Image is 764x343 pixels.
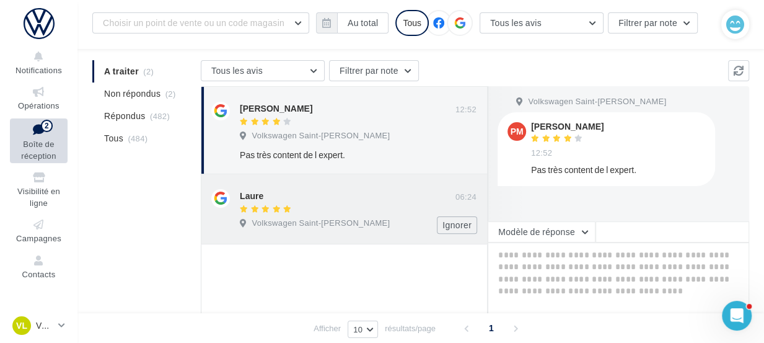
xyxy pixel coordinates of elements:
[10,251,68,282] a: Contacts
[337,12,389,33] button: Au total
[608,12,698,33] button: Filtrer par note
[252,130,390,141] span: Volkswagen Saint-[PERSON_NAME]
[481,318,501,338] span: 1
[348,321,378,338] button: 10
[10,82,68,113] a: Opérations
[16,319,27,332] span: VL
[104,110,146,122] span: Répondus
[165,89,176,99] span: (2)
[353,324,362,334] span: 10
[10,118,68,164] a: Boîte de réception2
[18,100,59,110] span: Opérations
[36,319,53,332] p: VW LAON
[22,269,56,279] span: Contacts
[10,215,68,246] a: Campagnes
[16,233,61,243] span: Campagnes
[104,87,160,100] span: Non répondus
[15,65,62,75] span: Notifications
[252,218,390,229] span: Volkswagen Saint-[PERSON_NAME]
[329,60,419,81] button: Filtrer par note
[240,149,396,161] div: Pas très content de l expert.
[128,133,147,143] span: (484)
[10,168,68,210] a: Visibilité en ligne
[17,186,60,208] span: Visibilité en ligne
[455,104,476,115] span: 12:52
[531,122,604,131] div: [PERSON_NAME]
[722,301,752,331] iframe: Intercom live chat
[240,102,312,115] div: [PERSON_NAME]
[511,125,524,138] span: PM
[10,314,68,337] a: VL VW LAON
[488,221,595,243] button: Modèle de réponse
[437,216,477,234] button: Ignorer
[455,192,476,203] span: 06:24
[395,10,429,36] div: Tous
[385,323,436,334] span: résultats/page
[41,120,53,132] div: 2
[104,132,123,145] span: Tous
[211,65,263,76] span: Tous les avis
[316,12,389,33] button: Au total
[528,96,666,107] span: Volkswagen Saint-[PERSON_NAME]
[21,139,56,161] span: Boîte de réception
[10,47,68,78] button: Notifications
[490,17,542,28] span: Tous les avis
[103,17,284,28] span: Choisir un point de vente ou un code magasin
[480,12,604,33] button: Tous les avis
[240,190,263,202] div: Laure
[150,111,170,121] span: (482)
[92,12,309,33] button: Choisir un point de vente ou un code magasin
[314,323,341,334] span: Afficher
[531,164,705,176] div: Pas très content de l expert.
[201,60,325,81] button: Tous les avis
[531,148,552,159] span: 12:52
